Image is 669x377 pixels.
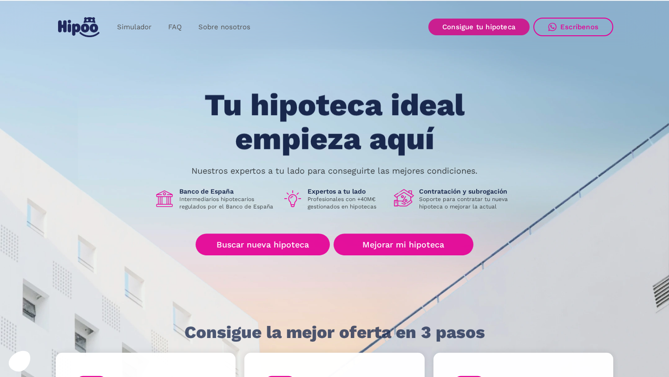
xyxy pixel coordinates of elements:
[56,13,101,41] a: home
[179,187,275,195] h1: Banco de España
[184,323,485,342] h1: Consigue la mejor oferta en 3 pasos
[179,195,275,210] p: Intermediarios hipotecarios regulados por el Banco de España
[334,234,473,256] a: Mejorar mi hipoteca
[160,18,190,36] a: FAQ
[191,167,478,175] p: Nuestros expertos a tu lado para conseguirte las mejores condiciones.
[533,18,613,36] a: Escríbenos
[419,195,515,210] p: Soporte para contratar tu nueva hipoteca o mejorar la actual
[109,18,160,36] a: Simulador
[158,89,511,156] h1: Tu hipoteca ideal empieza aquí
[196,234,330,256] a: Buscar nueva hipoteca
[308,187,387,195] h1: Expertos a tu lado
[419,187,515,195] h1: Contratación y subrogación
[190,18,259,36] a: Sobre nosotros
[308,195,387,210] p: Profesionales con +40M€ gestionados en hipotecas
[428,19,530,35] a: Consigue tu hipoteca
[560,23,598,31] div: Escríbenos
